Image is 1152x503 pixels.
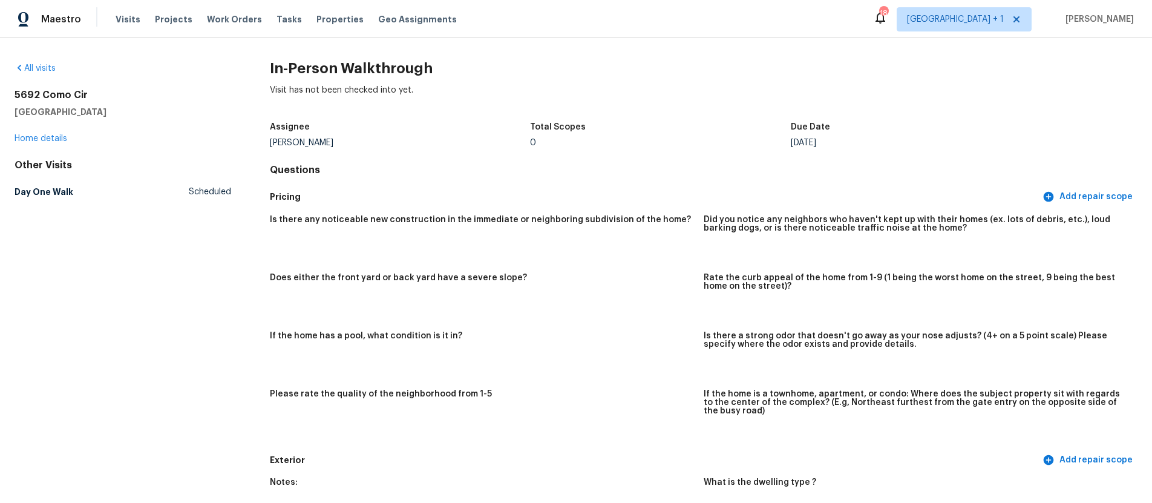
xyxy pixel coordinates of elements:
[270,332,462,340] h5: If the home has a pool, what condition is it in?
[155,13,192,25] span: Projects
[277,15,302,24] span: Tasks
[189,186,231,198] span: Scheduled
[704,274,1128,291] h5: Rate the curb appeal of the home from 1-9 (1 being the worst home on the street, 9 being the best...
[270,454,1040,467] h5: Exterior
[270,274,527,282] h5: Does either the front yard or back yard have a severe slope?
[530,139,790,147] div: 0
[704,215,1128,232] h5: Did you notice any neighbors who haven't kept up with their homes (ex. lots of debris, etc.), lou...
[270,390,492,398] h5: Please rate the quality of the neighborhood from 1-5
[270,215,691,224] h5: Is there any noticeable new construction in the immediate or neighboring subdivision of the home?
[15,186,73,198] h5: Day One Walk
[1045,453,1133,468] span: Add repair scope
[270,139,530,147] div: [PERSON_NAME]
[207,13,262,25] span: Work Orders
[704,390,1128,415] h5: If the home is a townhome, apartment, or condo: Where does the subject property sit with regards ...
[15,64,56,73] a: All visits
[41,13,81,25] span: Maestro
[15,89,231,101] h2: 5692 Como Cir
[907,13,1004,25] span: [GEOGRAPHIC_DATA] + 1
[791,123,830,131] h5: Due Date
[15,181,231,203] a: Day One WalkScheduled
[116,13,140,25] span: Visits
[270,191,1040,203] h5: Pricing
[1040,186,1137,208] button: Add repair scope
[15,159,231,171] div: Other Visits
[879,7,888,19] div: 18
[704,332,1128,349] h5: Is there a strong odor that doesn't go away as your nose adjusts? (4+ on a 5 point scale) Please ...
[270,62,1137,74] h2: In-Person Walkthrough
[15,134,67,143] a: Home details
[316,13,364,25] span: Properties
[530,123,586,131] h5: Total Scopes
[1061,13,1134,25] span: [PERSON_NAME]
[704,478,816,487] h5: What is the dwelling type ?
[270,84,1137,116] div: Visit has not been checked into yet.
[791,139,1051,147] div: [DATE]
[270,164,1137,176] h4: Questions
[1045,189,1133,205] span: Add repair scope
[1040,449,1137,472] button: Add repair scope
[15,106,231,118] h5: [GEOGRAPHIC_DATA]
[270,123,310,131] h5: Assignee
[378,13,457,25] span: Geo Assignments
[270,478,298,487] h5: Notes:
